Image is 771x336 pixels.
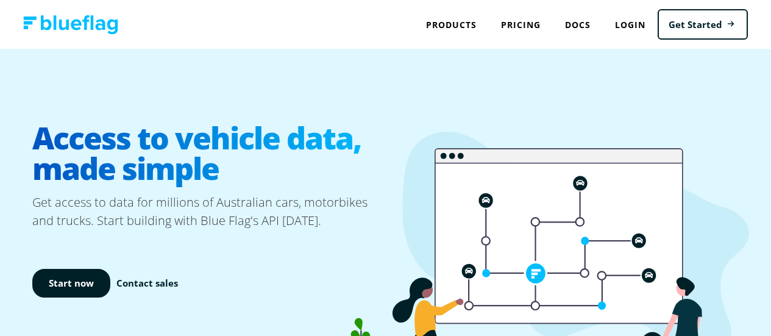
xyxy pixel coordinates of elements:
a: Get Started [658,9,748,40]
img: Blue Flag logo [23,15,118,34]
a: Login to Blue Flag application [603,12,658,37]
a: Docs [553,12,603,37]
p: Get access to data for millions of Australian cars, motorbikes and trucks. Start building with Bl... [32,193,386,230]
div: Products [414,12,489,37]
a: Contact sales [116,276,178,290]
a: Start now [32,269,110,298]
a: Pricing [489,12,553,37]
h1: Access to vehicle data, made simple [32,113,386,193]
